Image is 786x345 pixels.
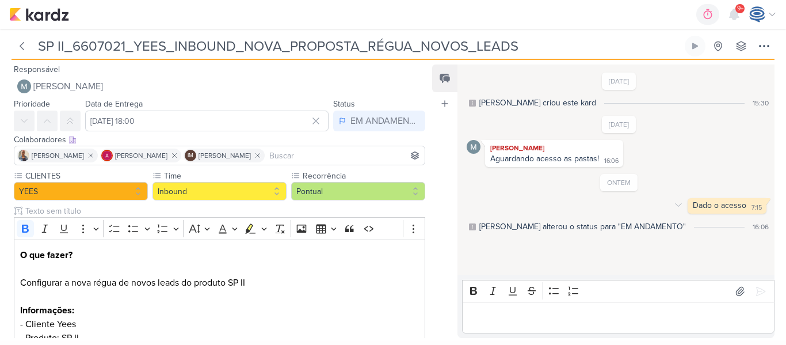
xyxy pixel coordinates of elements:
[188,153,193,159] p: IM
[9,7,69,21] img: kardz.app
[14,217,425,240] div: Editor toolbar
[462,302,774,333] div: Editor editing area: main
[302,170,425,182] label: Recorrência
[101,150,113,161] img: Alessandra Gomes
[115,150,167,161] span: [PERSON_NAME]
[333,99,355,109] label: Status
[267,149,422,162] input: Buscar
[604,157,619,166] div: 16:06
[479,97,596,109] div: Caroline criou este kard
[32,150,84,161] span: [PERSON_NAME]
[85,99,143,109] label: Data de Entrega
[479,221,686,233] div: Mariana alterou o status para "EM ANDAMENTO"
[14,182,148,200] button: YEES
[751,203,762,213] div: 7:15
[20,249,73,261] strong: O que fazer?
[469,223,476,230] div: Este log é visível à todos no kard
[469,100,476,107] div: Este log é visível à todos no kard
[749,6,765,22] img: Caroline Traven De Andrade
[462,280,774,302] div: Editor toolbar
[33,79,103,93] span: [PERSON_NAME]
[152,182,287,200] button: Inbound
[85,111,329,131] input: Select a date
[333,111,425,131] button: EM ANDAMENTO
[185,150,196,161] div: Isabella Machado Guimarães
[18,150,29,161] img: Iara Santos
[690,41,700,51] div: Ligar relógio
[14,134,425,146] div: Colaboradores
[14,99,50,109] label: Prioridade
[24,170,148,182] label: CLIENTES
[737,4,743,13] span: 9+
[14,65,60,74] label: Responsável
[490,154,599,164] div: Aguardando acesso as pastas!
[35,36,682,56] input: Kard Sem Título
[14,76,425,97] button: [PERSON_NAME]
[487,142,621,154] div: [PERSON_NAME]
[17,79,31,93] img: Mariana Amorim
[23,205,425,217] input: Texto sem título
[350,114,419,128] div: EM ANDAMENTO
[199,150,251,161] span: [PERSON_NAME]
[467,140,480,154] img: Mariana Amorim
[753,98,769,108] div: 15:30
[291,182,425,200] button: Pontual
[753,222,769,232] div: 16:06
[163,170,287,182] label: Time
[20,305,74,316] strong: Informações:
[693,200,746,210] div: Dado o acesso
